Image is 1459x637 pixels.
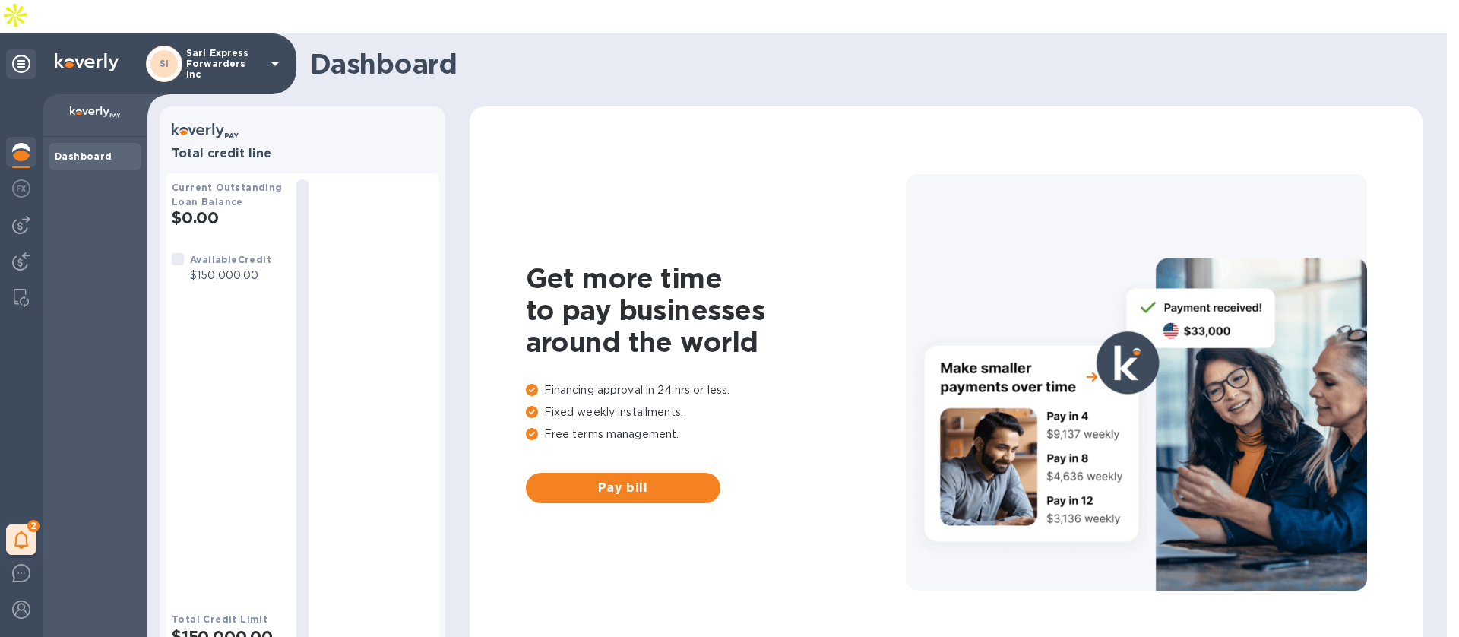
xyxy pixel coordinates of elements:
b: Dashboard [55,151,112,162]
button: Pay bill [526,473,720,503]
b: Total Credit Limit [172,613,267,625]
p: Financing approval in 24 hrs or less. [526,382,906,398]
p: Free terms management. [526,426,906,442]
b: SI [160,58,169,69]
div: Unpin categories [6,49,36,79]
span: Pay bill [538,479,708,497]
p: Sari Express Forwarders Inc [186,48,262,80]
h3: Total credit line [172,147,433,161]
h1: Get more time to pay businesses around the world [526,262,906,358]
img: Foreign exchange [12,179,30,198]
p: $150,000.00 [190,268,271,284]
h2: $0.00 [172,208,284,227]
p: Fixed weekly installments. [526,404,906,420]
span: 2 [27,520,40,532]
h1: Dashboard [310,48,1415,80]
b: Current Outstanding Loan Balance [172,182,283,208]
img: Logo [55,53,119,71]
b: Available Credit [190,254,271,265]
